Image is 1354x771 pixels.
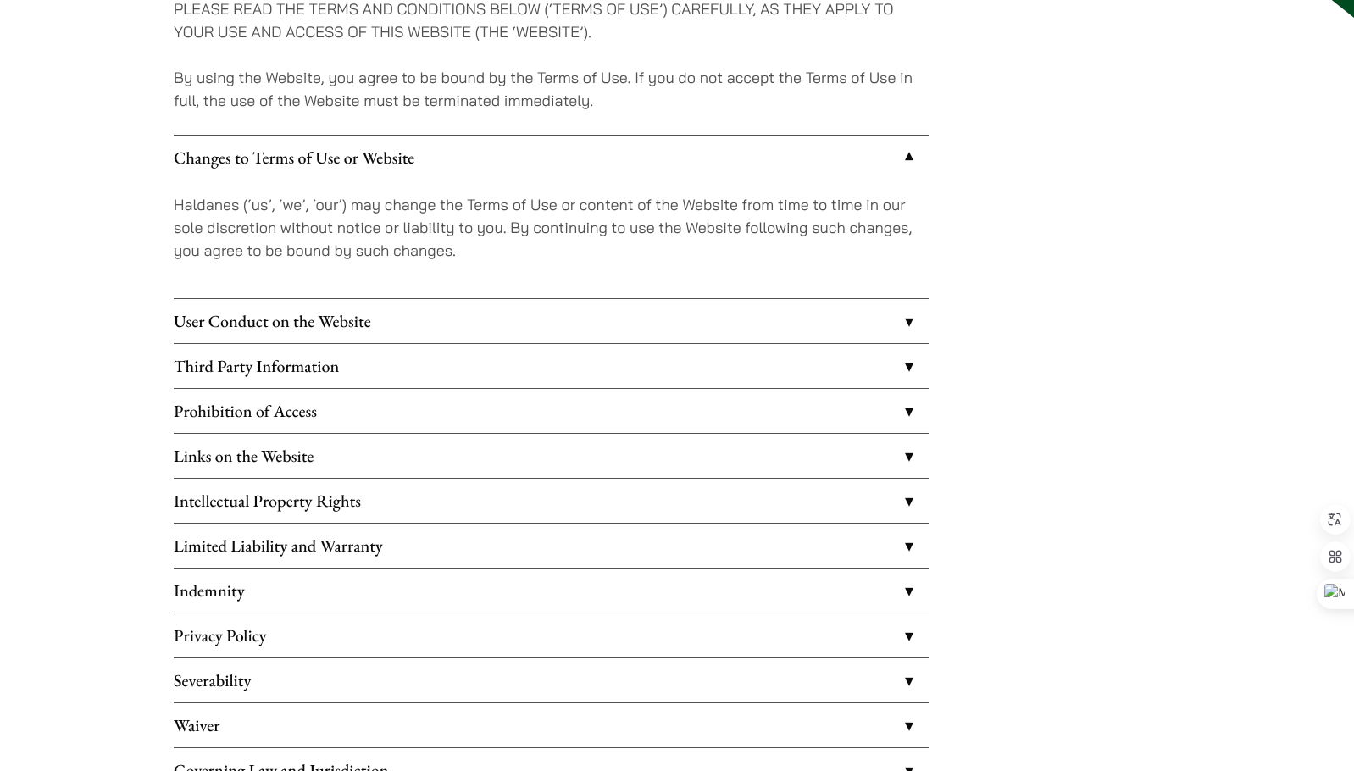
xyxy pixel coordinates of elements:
a: Waiver [174,703,929,747]
p: By using the Website, you agree to be bound by the Terms of Use. If you do not accept the Terms o... [174,66,929,112]
a: Changes to Terms of Use or Website [174,136,929,180]
a: User Conduct on the Website [174,299,929,343]
a: Third Party Information [174,344,929,388]
a: Intellectual Property Rights [174,479,929,523]
p: Haldanes (‘us’, ‘we’, ‘our’) may change the Terms of Use or content of the Website from time to t... [174,193,929,262]
a: Privacy Policy [174,613,929,657]
a: Limited Liability and Warranty [174,524,929,568]
div: Changes to Terms of Use or Website [174,180,929,298]
a: Severability [174,658,929,702]
a: Prohibition of Access [174,389,929,433]
a: Indemnity [174,569,929,613]
a: Links on the Website [174,434,929,478]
